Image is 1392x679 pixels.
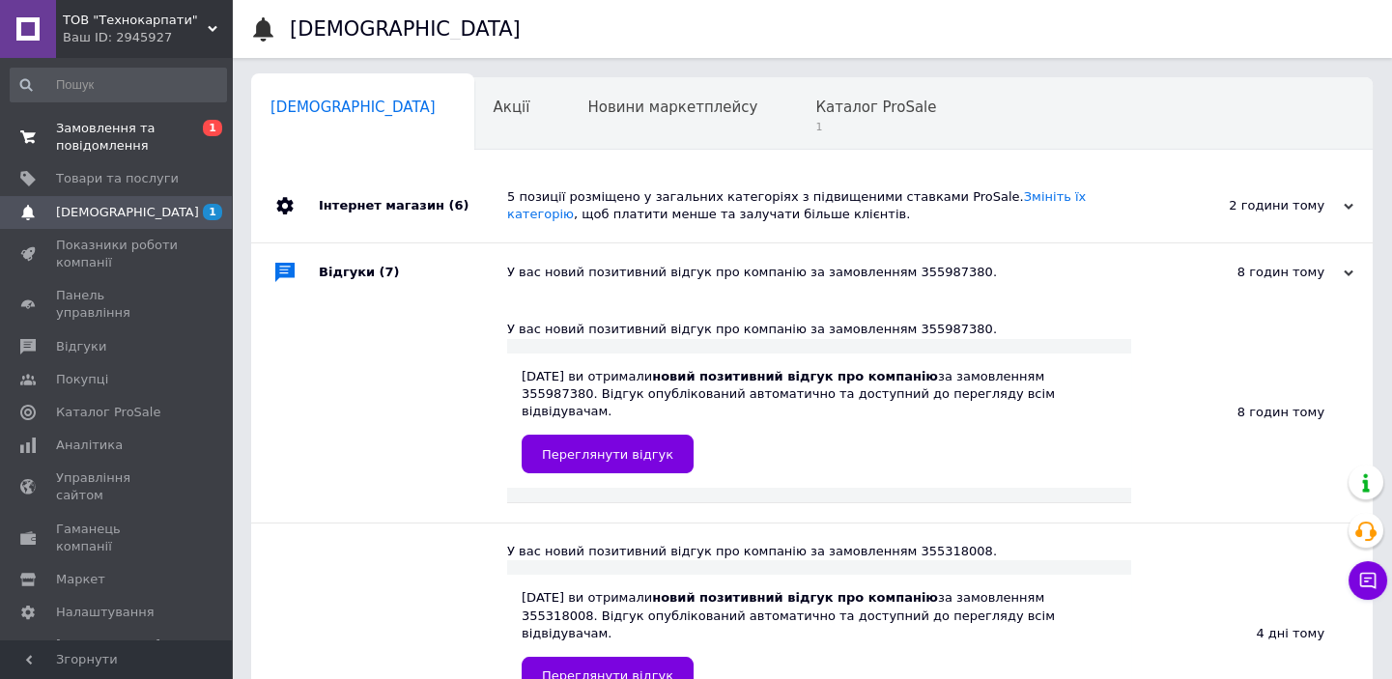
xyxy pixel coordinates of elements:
span: Налаштування [56,604,155,621]
div: [DATE] ви отримали за замовленням 355987380. Відгук опублікований автоматично та доступний до пер... [522,368,1117,474]
span: Покупці [56,371,108,388]
span: Показники роботи компанії [56,237,179,271]
a: Переглянути відгук [522,435,694,473]
span: (7) [380,265,400,279]
span: Маркет [56,571,105,588]
span: Замовлення та повідомлення [56,120,179,155]
div: Ваш ID: 2945927 [63,29,232,46]
button: Чат з покупцем [1349,561,1387,600]
div: 8 годин тому [1131,301,1373,523]
div: Інтернет магазин [319,169,507,242]
div: У вас новий позитивний відгук про компанію за замовленням 355987380. [507,264,1160,281]
span: Гаманець компанії [56,521,179,555]
div: Відгуки [319,243,507,301]
span: 1 [203,120,222,136]
div: 8 годин тому [1160,264,1353,281]
span: Товари та послуги [56,170,179,187]
div: У вас новий позитивний відгук про компанію за замовленням 355987380. [507,321,1131,338]
div: 2 години тому [1160,197,1353,214]
input: Пошук [10,68,227,102]
span: (6) [448,198,469,212]
span: Аналітика [56,437,123,454]
span: [DEMOGRAPHIC_DATA] [56,204,199,221]
span: ТОВ "Технокарпати" [63,12,208,29]
span: Відгуки [56,338,106,355]
div: 5 позиції розміщено у загальних категоріях з підвищеними ставками ProSale. , щоб платити менше та... [507,188,1160,223]
span: Каталог ProSale [815,99,936,116]
span: Акції [494,99,530,116]
span: 1 [203,204,222,220]
span: Управління сайтом [56,469,179,504]
b: новий позитивний відгук про компанію [652,590,938,605]
span: Каталог ProSale [56,404,160,421]
span: Переглянути відгук [542,447,673,462]
b: новий позитивний відгук про компанію [652,369,938,383]
h1: [DEMOGRAPHIC_DATA] [290,17,521,41]
div: У вас новий позитивний відгук про компанію за замовленням 355318008. [507,543,1131,560]
span: [DEMOGRAPHIC_DATA] [270,99,436,116]
span: Новини маркетплейсу [587,99,757,116]
span: 1 [815,120,936,134]
span: Панель управління [56,287,179,322]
